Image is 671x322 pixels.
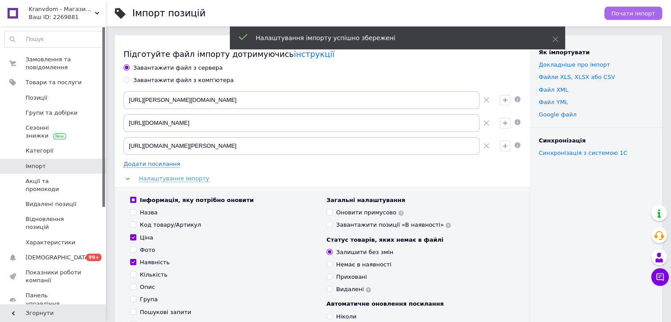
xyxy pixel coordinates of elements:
span: Акції та промокоди [26,177,82,193]
div: Оновити примусово [336,209,404,217]
input: Вкажіть посилання [124,91,480,109]
div: Залишити без змін [336,248,393,256]
div: Фото [140,246,155,254]
input: Вкажіть посилання [124,137,480,155]
span: Замовлення та повідомлення [26,56,82,71]
span: Відновлення позицій [26,215,82,231]
a: Файл YML [539,99,568,105]
a: Докладніше про імпорт [539,61,610,68]
div: Статус товарів, яких немає в файлі [326,236,514,244]
button: Чат з покупцем [651,268,669,286]
div: Завантажити позиції «В наявності» [336,221,451,229]
a: Google файл [539,111,577,118]
div: Ніколи [336,313,356,321]
input: Вкажіть посилання [124,114,480,132]
span: Групи та добірки [26,109,78,117]
span: Налаштування імпорту [139,175,209,182]
h1: Імпорт позицій [132,8,206,19]
div: Кількість [140,271,168,279]
div: Немає в наявності [336,261,391,269]
a: Файли ХLS, XLSX або CSV [539,74,615,80]
span: Характеристики [26,239,75,247]
div: Як імпортувати [539,49,653,56]
div: Опис [140,283,155,291]
div: Ваш ID: 2269881 [29,13,106,21]
span: Сезонні знижки [26,124,82,140]
a: Синхронізація з системою 1С [539,150,627,156]
span: 99+ [86,254,101,261]
div: Група [140,296,157,303]
span: Почати імпорт [611,10,655,17]
a: інструкції [294,49,334,59]
span: [DEMOGRAPHIC_DATA] [26,254,91,262]
div: Код товару/Артикул [140,221,201,229]
div: Наявність [140,258,170,266]
span: Імпорт [26,162,46,170]
div: Автоматичне оновлення посилання [326,300,514,308]
div: Інформація, яку потрібно оновити [140,196,254,204]
span: Kranvdom - Магазин сантехніки [29,5,95,13]
div: Пошукові запити [140,308,191,316]
div: Завантажити файл з комп'ютера [133,76,234,84]
div: Приховані [336,273,367,281]
button: Почати імпорт [604,7,662,20]
div: Завантажити файл з сервера [133,64,223,72]
div: Налаштування імпорту успішно збережені [256,34,530,42]
div: Загальні налаштування [326,196,514,204]
div: Ціна [140,234,153,242]
div: Видалені [336,285,371,293]
a: Файл XML [539,86,568,93]
span: Категорії [26,147,53,155]
span: Товари та послуги [26,79,82,86]
span: Панель управління [26,292,82,307]
span: Додати посилання [124,161,180,168]
input: Пошук [5,31,104,47]
span: Показники роботи компанії [26,269,82,285]
div: Підготуйте файл імпорту дотримуючись [124,49,521,60]
span: Позиції [26,94,47,102]
div: Назва [140,209,157,217]
div: Синхронізація [539,137,653,145]
span: Видалені позиції [26,200,76,208]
